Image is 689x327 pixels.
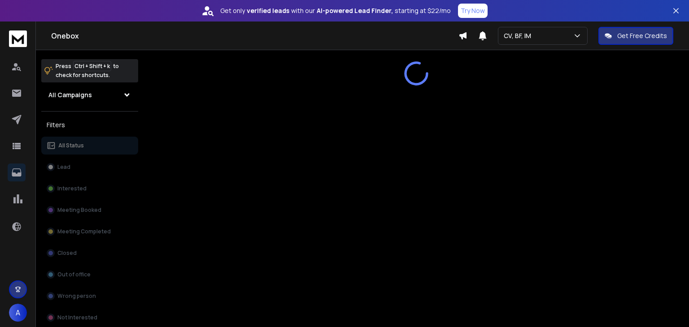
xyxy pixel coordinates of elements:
button: A [9,304,27,322]
p: Try Now [461,6,485,15]
button: All Campaigns [41,86,138,104]
strong: AI-powered Lead Finder, [317,6,393,15]
img: logo [9,30,27,47]
span: Ctrl + Shift + k [73,61,111,71]
button: Get Free Credits [598,27,673,45]
h1: All Campaigns [48,90,92,99]
p: Get Free Credits [617,31,667,40]
strong: verified leads [247,6,289,15]
button: Try Now [458,4,488,18]
p: Press to check for shortcuts. [56,62,119,80]
p: CV, BF, IM [504,31,535,40]
p: Get only with our starting at $22/mo [220,6,451,15]
h1: Onebox [51,30,458,41]
h3: Filters [41,119,138,131]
